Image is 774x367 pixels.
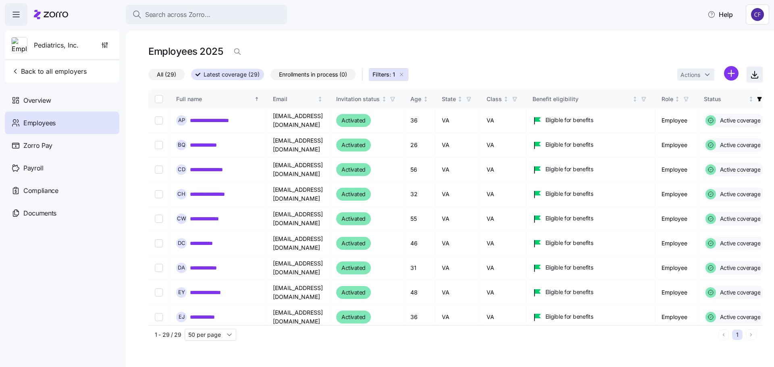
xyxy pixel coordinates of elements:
[404,207,435,231] td: 55
[177,191,185,197] span: C H
[707,10,733,19] span: Help
[170,90,266,108] th: Full nameSorted ascending
[266,158,330,182] td: [EMAIL_ADDRESS][DOMAIN_NAME]
[404,108,435,133] td: 36
[480,280,526,305] td: VA
[155,264,163,272] input: Select record 7
[5,134,119,157] a: Zorro Pay
[8,63,90,79] button: Back to all employers
[480,256,526,280] td: VA
[435,133,480,158] td: VA
[632,96,638,102] div: Not sorted
[435,182,480,207] td: VA
[5,157,119,179] a: Payroll
[545,288,593,296] span: Eligible for benefits
[336,95,380,104] div: Invitation status
[655,256,697,280] td: Employee
[34,40,79,50] span: Pediatrics, Inc.
[732,330,743,340] button: 1
[176,95,253,104] div: Full name
[266,280,330,305] td: [EMAIL_ADDRESS][DOMAIN_NAME]
[480,108,526,133] td: VA
[155,239,163,247] input: Select record 6
[155,215,163,223] input: Select record 5
[718,116,761,124] span: Active coverage
[155,166,163,174] input: Select record 3
[655,231,697,256] td: Employee
[655,280,697,305] td: Employee
[341,189,366,199] span: Activated
[701,6,739,23] button: Help
[545,263,593,272] span: Eligible for benefits
[266,256,330,280] td: [EMAIL_ADDRESS][DOMAIN_NAME]
[751,8,764,21] img: 7d4a9558da78dc7654dde66b79f71a2e
[435,158,480,182] td: VA
[23,141,52,151] span: Zorro Pay
[23,118,56,128] span: Employees
[526,90,655,108] th: Benefit eligibilityNot sorted
[23,163,44,173] span: Payroll
[266,231,330,256] td: [EMAIL_ADDRESS][DOMAIN_NAME]
[457,96,463,102] div: Not sorted
[279,69,347,80] span: Enrollments in process (0)
[655,182,697,207] td: Employee
[435,305,480,330] td: VA
[655,133,697,158] td: Employee
[748,96,754,102] div: Not sorted
[677,68,714,81] button: Actions
[655,158,697,182] td: Employee
[266,207,330,231] td: [EMAIL_ADDRESS][DOMAIN_NAME]
[480,182,526,207] td: VA
[12,37,27,54] img: Employer logo
[341,140,366,150] span: Activated
[404,305,435,330] td: 36
[266,305,330,330] td: [EMAIL_ADDRESS][DOMAIN_NAME]
[5,202,119,224] a: Documents
[372,70,395,79] span: Filters: 1
[435,90,480,108] th: StateNot sorted
[435,108,480,133] td: VA
[404,133,435,158] td: 26
[718,264,761,272] span: Active coverage
[662,95,673,104] div: Role
[480,133,526,158] td: VA
[330,90,404,108] th: Invitation statusNot sorted
[266,133,330,158] td: [EMAIL_ADDRESS][DOMAIN_NAME]
[545,239,593,247] span: Eligible for benefits
[718,330,729,340] button: Previous page
[155,288,163,297] input: Select record 8
[718,313,761,321] span: Active coverage
[655,207,697,231] td: Employee
[545,116,593,124] span: Eligible for benefits
[480,231,526,256] td: VA
[655,305,697,330] td: Employee
[480,207,526,231] td: VA
[381,96,387,102] div: Not sorted
[177,216,186,221] span: C W
[404,182,435,207] td: 32
[655,90,697,108] th: RoleNot sorted
[5,179,119,202] a: Compliance
[369,68,408,81] button: Filters: 1
[435,280,480,305] td: VA
[155,190,163,198] input: Select record 4
[718,239,761,247] span: Active coverage
[404,90,435,108] th: AgeNot sorted
[341,116,366,125] span: Activated
[724,66,739,81] svg: add icon
[23,208,56,218] span: Documents
[341,288,366,297] span: Activated
[404,158,435,182] td: 56
[11,66,87,76] span: Back to all employers
[480,90,526,108] th: ClassNot sorted
[704,95,747,104] div: Status
[317,96,323,102] div: Not sorted
[435,231,480,256] td: VA
[148,45,223,58] h1: Employees 2025
[266,108,330,133] td: [EMAIL_ADDRESS][DOMAIN_NAME]
[155,331,181,339] span: 1 - 29 / 29
[204,69,260,80] span: Latest coverage (29)
[674,96,680,102] div: Not sorted
[480,158,526,182] td: VA
[266,182,330,207] td: [EMAIL_ADDRESS][DOMAIN_NAME]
